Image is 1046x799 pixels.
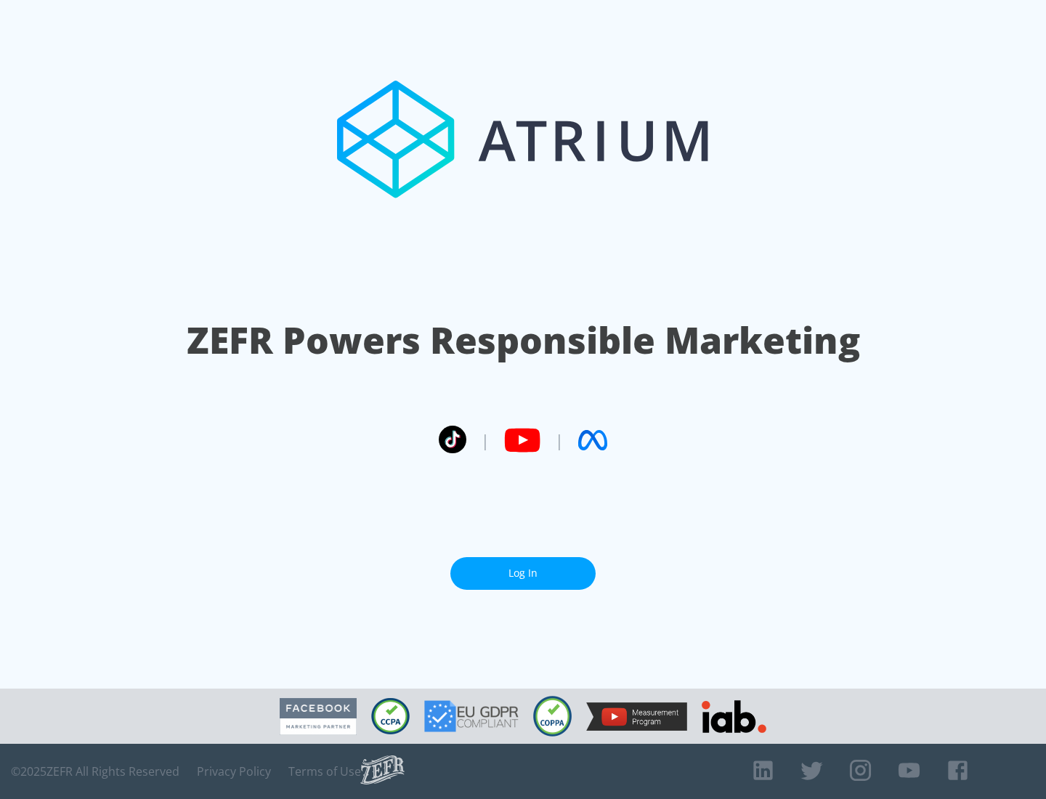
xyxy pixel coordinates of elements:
img: GDPR Compliant [424,700,519,732]
span: © 2025 ZEFR All Rights Reserved [11,764,179,779]
img: CCPA Compliant [371,698,410,734]
span: | [555,429,564,451]
img: IAB [702,700,766,733]
h1: ZEFR Powers Responsible Marketing [187,315,860,365]
span: | [481,429,490,451]
a: Log In [450,557,596,590]
img: Facebook Marketing Partner [280,698,357,735]
img: COPPA Compliant [533,696,572,737]
img: YouTube Measurement Program [586,702,687,731]
a: Terms of Use [288,764,361,779]
a: Privacy Policy [197,764,271,779]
